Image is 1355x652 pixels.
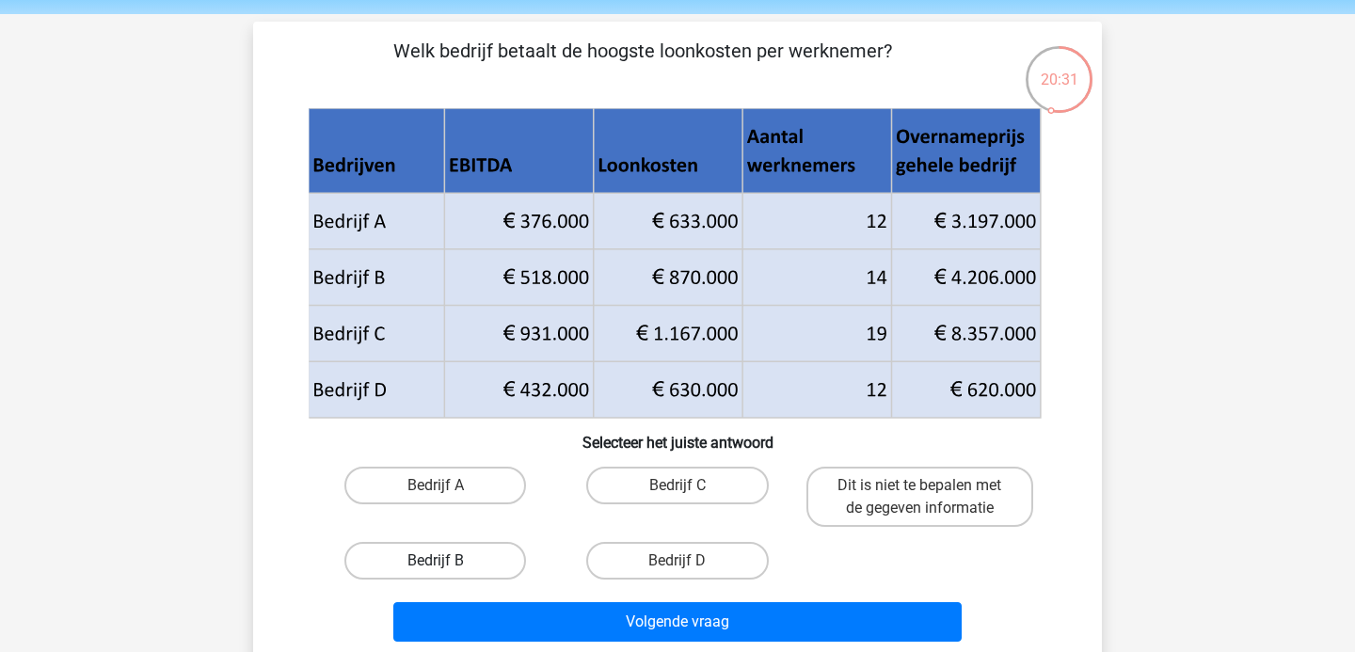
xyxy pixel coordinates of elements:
label: Bedrijf C [586,467,768,504]
label: Bedrijf B [344,542,526,580]
label: Dit is niet te bepalen met de gegeven informatie [806,467,1033,527]
h6: Selecteer het juiste antwoord [283,419,1072,452]
div: 20:31 [1024,44,1094,91]
button: Volgende vraag [393,602,963,642]
p: Welk bedrijf betaalt de hoogste loonkosten per werknemer? [283,37,1001,93]
label: Bedrijf A [344,467,526,504]
label: Bedrijf D [586,542,768,580]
